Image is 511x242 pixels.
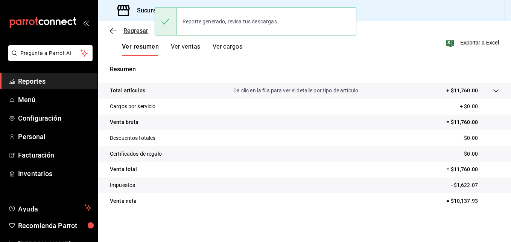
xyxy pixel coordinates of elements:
div: Reporte generado, revisa tus descargas. [176,13,284,30]
span: Ayuda [18,203,82,212]
p: Venta bruta [110,118,138,126]
p: = $11,760.00 [446,165,499,173]
button: Regresar [110,27,148,34]
button: Ver cargos [213,43,243,56]
p: Cargos por servicio [110,103,156,110]
p: Venta total [110,165,137,173]
p: Descuentos totales [110,134,155,142]
span: Configuración [18,113,91,123]
p: + $0.00 [460,103,499,110]
p: Impuestos [110,181,135,189]
span: Reportes [18,76,91,86]
button: Ver ventas [171,43,201,56]
span: Pregunta a Parrot AI [20,49,81,57]
span: Menú [18,95,91,105]
p: = $11,760.00 [446,118,499,126]
p: = $10,137.93 [446,197,499,205]
button: open_drawer_menu [83,20,89,26]
h3: Sucursal: Mochomos (GDL) [131,6,212,15]
button: Exportar a Excel [447,38,499,47]
p: Resumen [110,65,499,74]
span: Recomienda Parrot [18,221,91,231]
p: - $0.00 [461,134,499,142]
p: Venta neta [110,197,137,205]
p: + $11,760.00 [446,87,478,95]
p: Total artículos [110,87,145,95]
p: - $0.00 [461,150,499,158]
a: Pregunta a Parrot AI [5,55,93,63]
span: Regresar [123,27,148,34]
span: Facturación [18,150,91,160]
button: Ver resumen [122,43,159,56]
button: Pregunta a Parrot AI [8,45,93,61]
div: navigation tabs [122,43,242,56]
p: Da clic en la fila para ver el detalle por tipo de artículo [233,87,358,95]
span: Personal [18,132,91,142]
span: Inventarios [18,168,91,179]
p: - $1,622.07 [451,181,499,189]
p: Certificados de regalo [110,150,162,158]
